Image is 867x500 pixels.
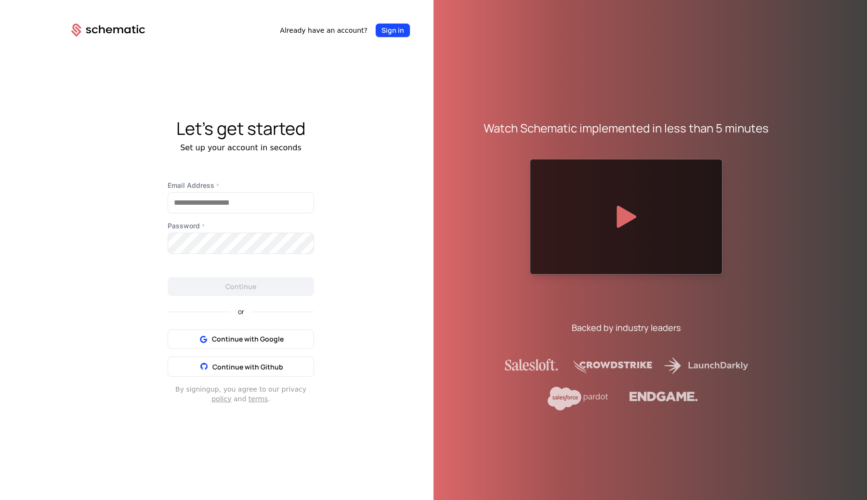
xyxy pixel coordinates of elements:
[168,384,314,404] div: By signing up , you agree to our privacy and .
[572,321,681,334] div: Backed by industry leaders
[249,395,268,403] a: terms
[212,334,284,344] span: Continue with Google
[211,395,231,403] a: policy
[168,356,314,377] button: Continue with Github
[375,23,410,38] button: Sign in
[168,277,314,296] button: Continue
[168,329,314,349] button: Continue with Google
[168,181,314,190] label: Email Address
[212,362,283,371] span: Continue with Github
[280,26,368,35] span: Already have an account?
[48,119,433,138] div: Let's get started
[230,308,252,315] span: or
[48,142,433,154] div: Set up your account in seconds
[484,120,769,136] div: Watch Schematic implemented in less than 5 minutes
[168,221,314,231] label: Password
